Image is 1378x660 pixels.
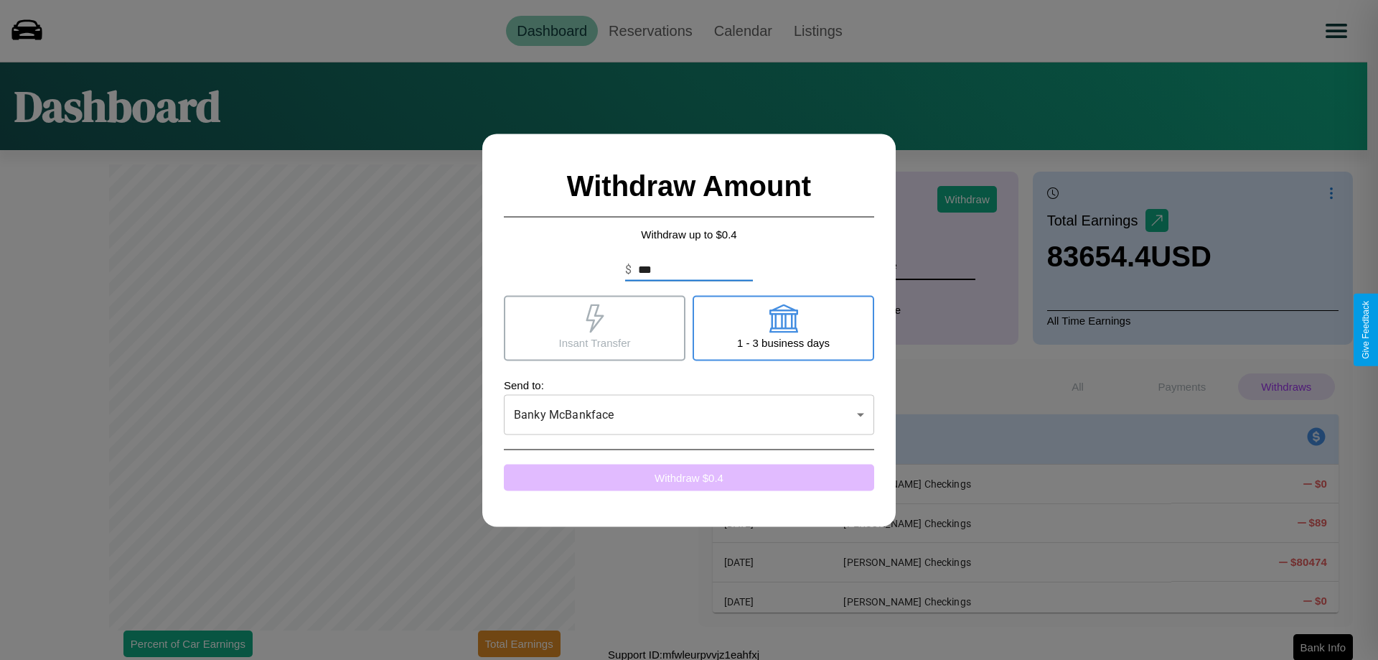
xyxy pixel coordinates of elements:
[504,464,874,491] button: Withdraw $0.4
[737,333,830,352] p: 1 - 3 business days
[504,394,874,434] div: Banky McBankface
[625,261,632,278] p: $
[504,155,874,217] h2: Withdraw Amount
[1361,301,1371,359] div: Give Feedback
[504,224,874,243] p: Withdraw up to $ 0.4
[504,375,874,394] p: Send to:
[558,333,630,352] p: Insant Transfer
